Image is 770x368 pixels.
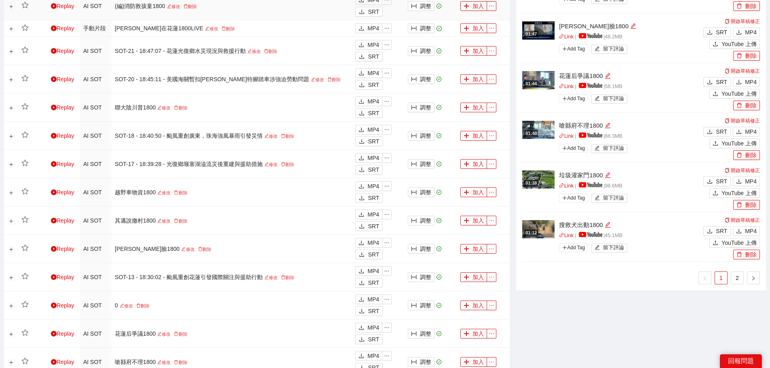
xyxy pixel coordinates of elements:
span: download [359,139,365,145]
a: Replay [51,217,74,224]
img: yt_logo_rgb_light.a676ea31.png [579,83,602,88]
span: MP4 [367,210,379,219]
span: delete [736,3,742,10]
span: download [359,240,364,246]
span: ellipsis [382,127,391,132]
span: plus [464,3,469,10]
span: edit [311,77,315,82]
button: downloadSRT [703,27,731,37]
button: ellipsis [487,131,496,141]
span: play-circle [51,161,57,167]
span: ellipsis [487,133,496,139]
button: uploadYouTube 上傳 [709,89,760,99]
span: link [559,233,564,238]
span: download [736,179,742,185]
span: play-circle [51,218,57,223]
a: 刪除 [172,190,189,195]
span: edit [595,96,600,102]
div: 01:47 [524,31,538,38]
span: play-circle [51,105,57,110]
button: edit留下評論 [591,95,627,103]
span: download [359,195,365,202]
span: ellipsis [487,105,496,110]
div: 編輯 [605,220,611,230]
button: edit留下評論 [591,194,627,203]
span: MP4 [367,125,379,134]
button: delete刪除 [733,200,760,210]
span: link [559,84,564,89]
span: edit [264,162,269,166]
span: delete [736,53,742,59]
span: MP4 [745,78,757,86]
span: download [736,228,742,235]
span: download [359,167,365,173]
span: delete [222,26,226,31]
span: delete [174,190,178,195]
span: SRT [716,78,727,86]
button: ellipsis [382,125,392,135]
span: SRT [368,80,379,89]
button: delete刪除 [733,101,760,110]
span: delete [327,77,332,82]
span: ellipsis [487,161,496,167]
a: Replay [51,25,74,32]
button: uploadYouTube 上傳 [709,238,760,248]
button: downloadMP4 [355,181,382,191]
span: download [707,29,713,36]
button: ellipsis [487,159,496,169]
button: downloadMP4 [355,23,382,33]
span: delete [264,49,268,53]
span: copy [725,69,730,74]
span: edit [595,46,600,52]
button: downloadMP4 [733,177,760,186]
button: downloadMP4 [733,127,760,137]
span: column-width [411,76,417,83]
a: 刪除 [279,134,296,139]
button: downloadSRT [703,177,731,186]
span: column-width [411,3,417,10]
span: SRT [368,109,379,118]
span: ellipsis [382,70,391,76]
button: downloadMP4 [355,210,382,219]
span: download [359,25,364,32]
span: edit [605,222,611,228]
a: 刪除 [220,26,236,31]
span: play-circle [51,3,57,9]
span: edit [247,49,252,53]
span: edit [595,145,600,151]
a: 修改 [309,77,326,82]
span: play-circle [51,133,57,139]
a: 刪除 [326,77,342,82]
span: MP4 [367,182,379,191]
span: download [359,99,364,105]
span: MP4 [745,227,757,236]
span: MP4 [745,28,757,37]
span: download [359,82,365,88]
a: 修改 [263,162,279,167]
span: edit [167,4,171,8]
a: linkLink [559,233,574,238]
img: yt_logo_rgb_light.a676ea31.png [579,33,602,38]
span: delete [736,103,742,109]
div: 編輯 [630,21,636,31]
a: linkLink [559,84,574,89]
span: download [736,79,742,86]
span: play-circle [51,48,57,54]
span: plus [464,105,469,111]
button: downloadSRT [355,108,383,118]
button: 展開行 [8,133,15,139]
a: Replay [51,132,74,139]
div: 01:40 [524,130,538,137]
span: MP4 [367,40,379,49]
span: plus [464,189,469,196]
span: delete [184,4,188,8]
span: column-width [411,105,417,111]
button: ellipsis [382,23,392,33]
button: ellipsis [382,181,392,191]
span: copy [725,168,730,173]
span: SRT [368,193,379,202]
a: Replay [51,104,74,111]
span: upload [713,41,718,48]
a: linkLink [559,34,574,40]
button: downloadMP4 [355,68,382,78]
